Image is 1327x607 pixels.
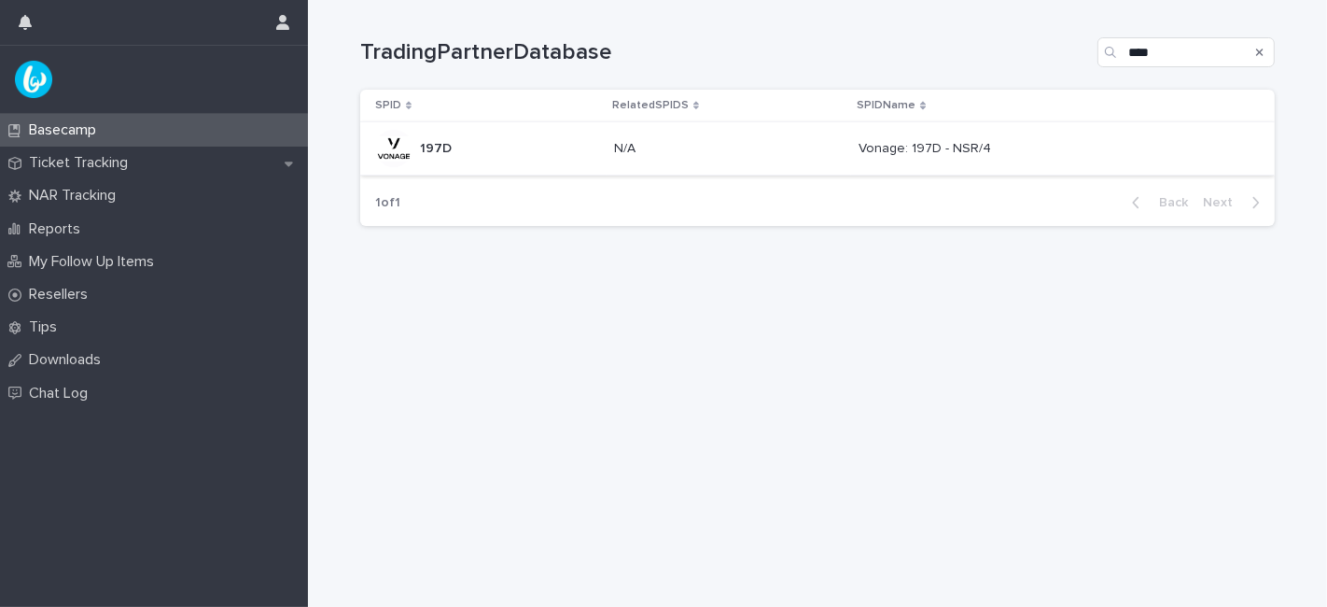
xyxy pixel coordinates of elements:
[1148,196,1188,209] span: Back
[1195,194,1275,211] button: Next
[15,61,52,98] img: UPKZpZA3RCu7zcH4nw8l
[614,137,639,157] p: N/A
[21,385,103,402] p: Chat Log
[1097,37,1275,67] input: Search
[21,286,103,303] p: Resellers
[360,39,1090,66] h1: TradingPartnerDatabase
[21,220,95,238] p: Reports
[21,351,116,369] p: Downloads
[21,187,131,205] p: NAR Tracking
[375,95,401,116] p: SPID
[360,180,415,226] p: 1 of 1
[1117,194,1195,211] button: Back
[1203,196,1244,209] span: Next
[21,253,169,271] p: My Follow Up Items
[360,122,1275,176] tr: 197D197D N/AN/A Vonage: 197D - NSR/4Vonage: 197D - NSR/4
[21,154,143,172] p: Ticket Tracking
[859,137,995,157] p: Vonage: 197D - NSR/4
[857,95,915,116] p: SPIDName
[420,137,455,157] p: 197D
[21,121,111,139] p: Basecamp
[612,95,689,116] p: RelatedSPIDS
[21,318,72,336] p: Tips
